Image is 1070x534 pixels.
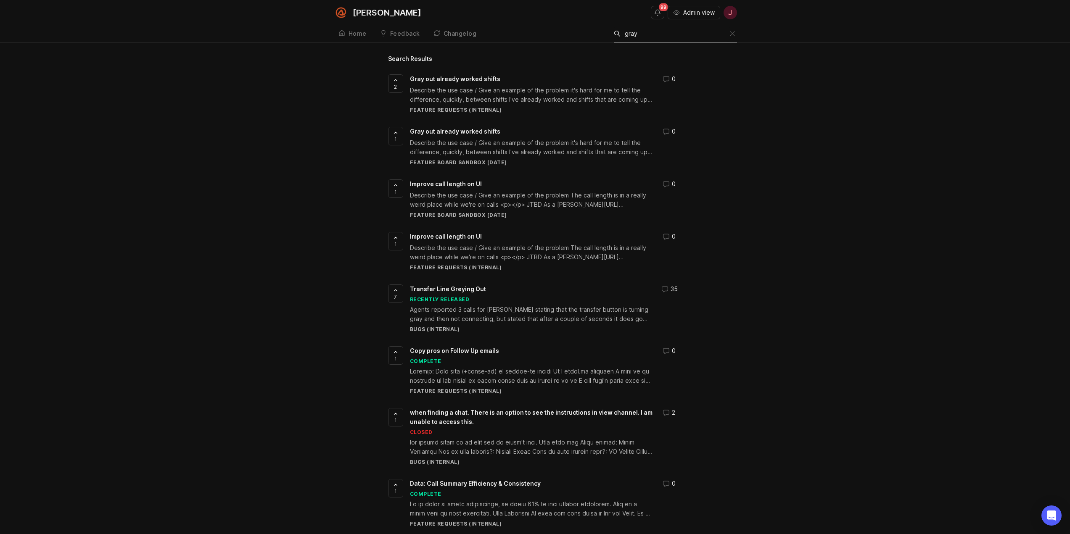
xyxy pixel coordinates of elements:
[728,8,732,18] span: J
[410,490,441,497] div: complete
[394,136,397,143] span: 1
[651,6,664,19] button: Notifications
[410,479,682,527] a: Data: Call Summary Efficiency & ConsistencycompleteLo ip dolor si ametc adipiscinge, se doeiu 61%...
[410,520,653,527] div: Feature Requests (Internal)
[410,127,682,166] a: Gray out already worked shiftsDescribe the use case / Give an example of the problem it's hard fo...
[388,74,403,93] button: 2
[410,480,541,487] span: Data: Call Summary Efficiency & Consistency
[410,233,482,240] span: Improve call length on UI
[394,83,397,90] span: 2
[410,346,682,395] a: Copy pros on Follow Up emailscompleteLoremip: Dolo sita (+conse-ad) el seddoe-te incidi Ut l etdo...
[410,232,682,271] a: Improve call length on UIDescribe the use case / Give an example of the problem The call length i...
[333,25,372,42] a: Home
[683,8,715,17] span: Admin view
[410,458,653,466] div: Bugs (Internal)
[388,232,403,250] button: 1
[1041,505,1062,526] div: Open Intercom Messenger
[410,74,682,113] a: Gray out already worked shiftsDescribe the use case / Give an example of the problem it's hard fo...
[672,232,676,241] span: 0
[388,127,403,145] button: 1
[410,429,433,436] div: closed
[349,31,367,37] div: Home
[672,479,676,488] span: 0
[410,500,653,518] div: Lo ip dolor si ametc adipiscinge, se doeiu 61% te inci utlabor etdolorem. Aliq en a minim veni qu...
[410,75,500,82] span: Gray out already worked shifts
[672,346,676,355] span: 0
[410,409,653,425] span: when finding a chat. There is an option to see the instructions in view channel. I am unable to a...
[410,347,499,354] span: Copy pros on Follow Up emails
[410,284,682,333] a: Transfer Line Greying Outrecently releasedAgents reported 3 calls for [PERSON_NAME] stating that ...
[724,6,737,19] button: J
[668,6,720,19] button: Admin view
[394,241,397,248] span: 1
[353,8,421,17] div: [PERSON_NAME]
[410,86,653,104] div: Describe the use case / Give an example of the problem it's hard for me to tell the difference, q...
[388,56,682,62] h1: Search Results
[375,25,425,42] a: Feedback
[410,264,653,271] div: Feature Requests (Internal)
[388,179,403,198] button: 1
[388,408,403,426] button: 1
[410,387,653,395] div: Feature Requests (Internal)
[410,179,682,218] a: Improve call length on UIDescribe the use case / Give an example of the problem The call length i...
[394,293,397,300] span: 7
[390,31,420,37] div: Feedback
[671,284,678,294] span: 35
[388,346,403,365] button: 1
[410,408,682,466] a: when finding a chat. There is an option to see the instructions in view channel. I am unable to a...
[388,284,403,303] button: 7
[410,305,651,324] div: Agents reported 3 calls for [PERSON_NAME] stating that the transfer button is turning gray and th...
[410,358,441,365] div: complete
[672,408,675,417] span: 2
[394,355,397,362] span: 1
[394,488,397,495] span: 1
[410,180,482,187] span: Improve call length on UI
[410,438,653,456] div: lor ipsumd sitam co ad elit sed do eiusm't inci. Utla etdo mag Aliqu enimad: Minim Veniamqu Nos e...
[388,479,403,497] button: 1
[410,211,653,218] div: Feature Board Sandbox [DATE]
[333,5,349,20] img: Smith.ai logo
[410,367,653,385] div: Loremip: Dolo sita (+conse-ad) el seddoe-te incidi Ut l etdol.ma aliquaen A mini ve qu nostrude u...
[428,25,482,42] a: Changelog
[672,74,676,84] span: 0
[410,191,653,209] div: Describe the use case / Give an example of the problem The call length is in a really weird place...
[410,138,653,157] div: Describe the use case / Give an example of the problem it's hard for me to tell the difference, q...
[394,417,397,424] span: 1
[410,159,653,166] div: Feature Board Sandbox [DATE]
[659,3,668,11] span: 99
[410,296,470,303] div: recently released
[444,31,477,37] div: Changelog
[672,127,676,136] span: 0
[410,106,653,113] div: Feature Requests (Internal)
[410,285,486,292] span: Transfer Line Greying Out
[394,188,397,195] span: 1
[672,179,676,189] span: 0
[410,243,653,262] div: Describe the use case / Give an example of the problem The call length is in a really weird place...
[410,326,651,333] div: Bugs (Internal)
[410,128,500,135] span: Gray out already worked shifts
